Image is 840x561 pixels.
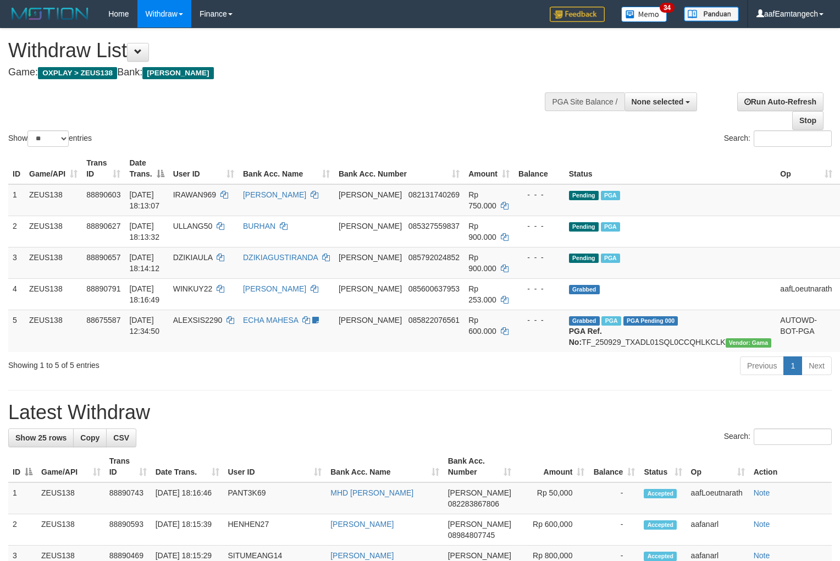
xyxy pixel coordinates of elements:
[516,482,589,514] td: Rp 50,000
[464,153,514,184] th: Amount: activate to sort column ascending
[589,514,639,546] td: -
[25,247,82,278] td: ZEUS138
[25,278,82,310] td: ZEUS138
[621,7,667,22] img: Button%20Memo.svg
[444,451,516,482] th: Bank Acc. Number: activate to sort column ascending
[569,327,602,346] b: PGA Ref. No:
[243,253,318,262] a: DZIKIAGUSTIRANDA
[754,551,770,560] a: Note
[169,153,239,184] th: User ID: activate to sort column ascending
[408,253,460,262] span: Copy 085792024852 to clipboard
[550,7,605,22] img: Feedback.jpg
[632,97,684,106] span: None selected
[173,253,213,262] span: DZIKIAULA
[27,130,69,147] select: Showentries
[73,428,107,447] a: Copy
[339,284,402,293] span: [PERSON_NAME]
[173,284,213,293] span: WINKUY22
[330,520,394,529] a: [PERSON_NAME]
[8,451,37,482] th: ID: activate to sort column descending
[339,316,402,324] span: [PERSON_NAME]
[569,254,599,263] span: Pending
[37,482,105,514] td: ZEUS138
[339,253,402,262] span: [PERSON_NAME]
[239,153,334,184] th: Bank Acc. Name: activate to sort column ascending
[776,278,836,310] td: aafLoeutnarath
[740,356,784,375] a: Previous
[142,67,213,79] span: [PERSON_NAME]
[173,316,223,324] span: ALEXSIS2290
[334,153,464,184] th: Bank Acc. Number: activate to sort column ascending
[8,247,25,278] td: 3
[8,402,832,424] h1: Latest Withdraw
[687,451,749,482] th: Op: activate to sort column ascending
[625,92,698,111] button: None selected
[601,316,621,326] span: Marked by aafpengsreynich
[737,92,824,111] a: Run Auto-Refresh
[514,153,565,184] th: Balance
[660,3,675,13] span: 34
[569,285,600,294] span: Grabbed
[243,190,306,199] a: [PERSON_NAME]
[8,514,37,546] td: 2
[105,514,151,546] td: 88890593
[25,184,82,216] td: ZEUS138
[151,514,224,546] td: [DATE] 18:15:39
[37,514,105,546] td: ZEUS138
[330,551,394,560] a: [PERSON_NAME]
[408,222,460,230] span: Copy 085327559837 to clipboard
[408,190,460,199] span: Copy 082131740269 to clipboard
[25,216,82,247] td: ZEUS138
[8,310,25,352] td: 5
[8,153,25,184] th: ID
[15,433,67,442] span: Show 25 rows
[565,153,776,184] th: Status
[113,433,129,442] span: CSV
[545,92,624,111] div: PGA Site Balance /
[448,499,499,508] span: Copy 082283867806 to clipboard
[448,520,511,529] span: [PERSON_NAME]
[243,284,306,293] a: [PERSON_NAME]
[448,531,495,540] span: Copy 08984807745 to clipboard
[724,428,832,445] label: Search:
[754,520,770,529] a: Note
[448,551,511,560] span: [PERSON_NAME]
[754,428,832,445] input: Search:
[129,190,159,210] span: [DATE] 18:13:07
[569,191,599,200] span: Pending
[330,488,413,497] a: MHD [PERSON_NAME]
[173,190,216,199] span: IRAWAN969
[468,253,496,273] span: Rp 900.000
[468,222,496,241] span: Rp 900.000
[224,514,327,546] td: HENHEN27
[468,190,496,210] span: Rp 750.000
[468,316,496,335] span: Rp 600.000
[8,428,74,447] a: Show 25 rows
[569,222,599,232] span: Pending
[468,284,496,304] span: Rp 253.000
[792,111,824,130] a: Stop
[8,482,37,514] td: 1
[776,310,836,352] td: AUTOWD-BOT-PGA
[105,451,151,482] th: Trans ID: activate to sort column ascending
[601,191,620,200] span: Marked by aafanarl
[518,283,560,294] div: - - -
[243,222,275,230] a: BURHAN
[644,489,677,498] span: Accepted
[783,356,802,375] a: 1
[687,514,749,546] td: aafanarl
[569,316,600,326] span: Grabbed
[129,316,159,335] span: [DATE] 12:34:50
[129,253,159,273] span: [DATE] 18:14:12
[754,130,832,147] input: Search:
[8,184,25,216] td: 1
[644,520,677,530] span: Accepted
[639,451,686,482] th: Status: activate to sort column ascending
[8,216,25,247] td: 2
[38,67,117,79] span: OXPLAY > ZEUS138
[8,5,92,22] img: MOTION_logo.png
[518,189,560,200] div: - - -
[518,221,560,232] div: - - -
[724,130,832,147] label: Search:
[339,222,402,230] span: [PERSON_NAME]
